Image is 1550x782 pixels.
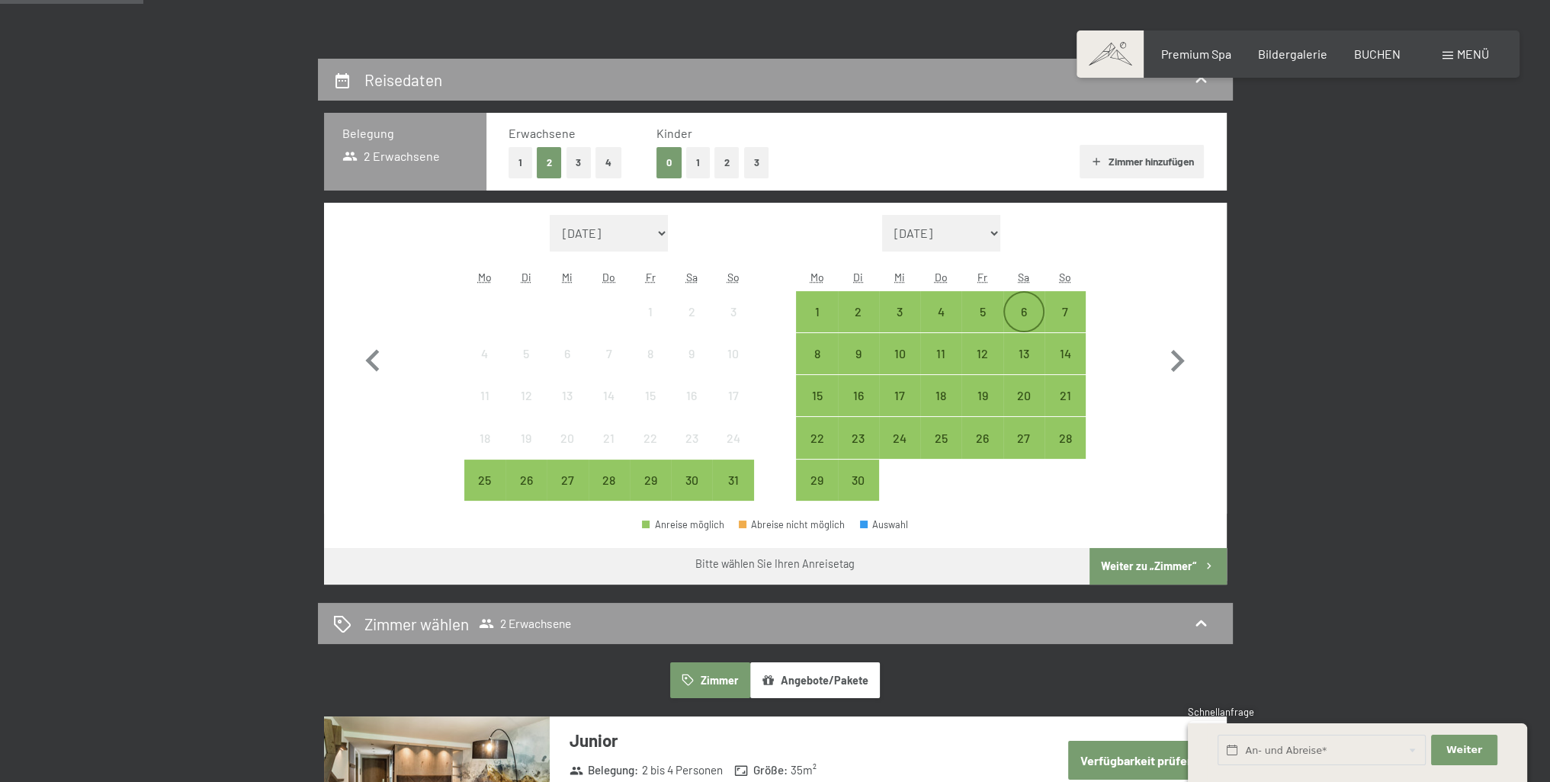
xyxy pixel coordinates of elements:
span: BUCHEN [1354,46,1401,61]
span: 35 m² [791,762,817,778]
div: Fri Aug 08 2025 [630,333,671,374]
abbr: Sonntag [727,271,740,284]
abbr: Mittwoch [894,271,905,284]
div: Anreise nicht möglich [630,417,671,458]
div: Anreise möglich [796,375,837,416]
div: Anreise möglich [642,520,724,530]
button: 3 [566,147,592,178]
div: Sat Aug 16 2025 [671,375,712,416]
div: 18 [466,432,504,470]
button: 3 [744,147,769,178]
span: Weiter [1446,743,1482,757]
div: Anreise möglich [796,333,837,374]
div: Auswahl [860,520,909,530]
div: 14 [590,389,628,428]
div: Fri Aug 29 2025 [630,460,671,501]
div: Thu Sep 04 2025 [920,291,961,332]
div: 28 [1046,432,1084,470]
div: Sat Aug 02 2025 [671,291,712,332]
button: Nächster Monat [1155,215,1199,502]
div: Anreise möglich [1045,333,1086,374]
a: Bildergalerie [1258,46,1327,61]
div: 5 [963,306,1001,344]
div: 20 [1005,389,1043,428]
div: Anreise möglich [838,460,879,501]
div: Anreise nicht möglich [547,375,588,416]
div: Anreise nicht möglich [505,333,547,374]
div: Tue Sep 23 2025 [838,417,879,458]
h3: Junior [570,729,1023,752]
div: 24 [881,432,919,470]
div: Thu Sep 11 2025 [920,333,961,374]
div: 5 [507,348,545,386]
div: Anreise nicht möglich [712,375,753,416]
div: Anreise nicht möglich [671,333,712,374]
span: 2 Erwachsene [342,148,441,165]
div: Wed Sep 10 2025 [879,333,920,374]
div: Wed Aug 06 2025 [547,333,588,374]
div: Sat Aug 30 2025 [671,460,712,501]
div: 17 [881,389,919,428]
div: 24 [714,432,752,470]
div: Tue Aug 26 2025 [505,460,547,501]
div: Anreise möglich [838,291,879,332]
div: Fri Aug 22 2025 [630,417,671,458]
div: 4 [466,348,504,386]
div: 13 [548,389,586,428]
h3: Belegung [342,125,468,142]
div: 14 [1046,348,1084,386]
div: Sun Sep 07 2025 [1045,291,1086,332]
div: Mon Sep 01 2025 [796,291,837,332]
div: 8 [631,348,669,386]
div: Wed Sep 17 2025 [879,375,920,416]
div: 16 [672,389,711,428]
div: 10 [881,348,919,386]
div: Anreise möglich [879,417,920,458]
div: Sun Aug 03 2025 [712,291,753,332]
div: Bitte wählen Sie Ihren Anreisetag [695,556,855,572]
div: Fri Sep 05 2025 [961,291,1003,332]
div: Anreise möglich [671,460,712,501]
div: Thu Sep 18 2025 [920,375,961,416]
abbr: Sonntag [1059,271,1071,284]
div: Anreise nicht möglich [589,417,630,458]
div: 25 [922,432,960,470]
span: Erwachsene [509,126,576,140]
div: 28 [590,474,628,512]
div: Wed Aug 13 2025 [547,375,588,416]
button: Weiter [1431,735,1497,766]
a: Premium Spa [1160,46,1231,61]
div: Anreise nicht möglich [671,291,712,332]
div: Anreise möglich [796,417,837,458]
div: 2 [839,306,878,344]
div: 3 [881,306,919,344]
div: 12 [507,389,545,428]
div: Anreise nicht möglich [712,291,753,332]
div: 31 [714,474,752,512]
div: 8 [797,348,836,386]
div: 30 [672,474,711,512]
div: Tue Sep 09 2025 [838,333,879,374]
strong: Belegung : [570,762,639,778]
div: 9 [672,348,711,386]
abbr: Freitag [645,271,655,284]
div: 22 [797,432,836,470]
div: Anreise möglich [1003,375,1045,416]
abbr: Mittwoch [562,271,573,284]
div: Thu Aug 28 2025 [589,460,630,501]
div: Tue Aug 12 2025 [505,375,547,416]
h2: Zimmer wählen [364,613,469,635]
div: Anreise möglich [879,375,920,416]
div: Sun Aug 10 2025 [712,333,753,374]
div: Anreise möglich [920,291,961,332]
span: Kinder [656,126,692,140]
div: 9 [839,348,878,386]
div: Anreise möglich [1045,375,1086,416]
div: Thu Aug 07 2025 [589,333,630,374]
div: Wed Sep 03 2025 [879,291,920,332]
div: Anreise möglich [920,417,961,458]
div: Anreise nicht möglich [712,333,753,374]
div: Mon Sep 15 2025 [796,375,837,416]
abbr: Dienstag [853,271,863,284]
